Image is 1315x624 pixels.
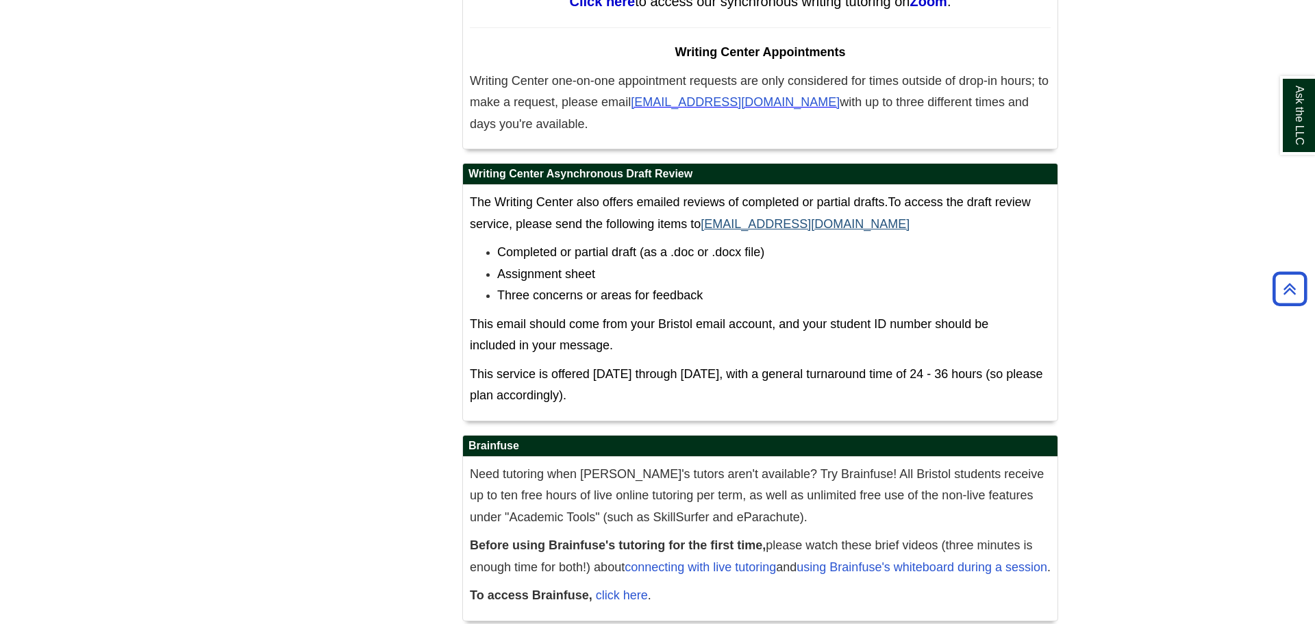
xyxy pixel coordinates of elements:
a: [EMAIL_ADDRESS][DOMAIN_NAME] [701,217,910,231]
span: Need tutoring when [PERSON_NAME]'s tutors aren't available? Try Brainfuse! All Bristol students r... [470,467,1044,524]
span: . [470,588,651,602]
span: Writing Center one-on-one appointment requests are only considered for times outside of drop-in h... [470,74,1049,110]
span: Completed or partial draft (as a .doc or .docx file) [497,245,764,259]
span: Assignment sheet [497,267,595,281]
h2: Writing Center Asynchronous Draft Review [463,164,1057,185]
a: Back to Top [1268,279,1312,298]
span: [EMAIL_ADDRESS][DOMAIN_NAME] [631,95,840,109]
span: Three concerns or areas for feedback [497,288,703,302]
h2: Brainfuse [463,436,1057,457]
span: This email should come from your Bristol email account, and your student ID number should be incl... [470,317,988,353]
span: This service is offered [DATE] through [DATE], with a general turnaround time of 24 - 36 hours (s... [470,367,1042,403]
span: with up to three different times and days you're available. [470,95,1029,131]
span: The Writing Center also offers emailed reviews of completed or partial drafts. [470,195,888,209]
span: please watch these brief videos (three minutes is enough time for both!) about and . [470,538,1051,574]
span: Writing Center Appointments [675,45,846,59]
a: [EMAIL_ADDRESS][DOMAIN_NAME] [631,97,840,108]
a: click here [596,588,648,602]
strong: To access Brainfuse, [470,588,592,602]
strong: Before using Brainfuse's tutoring for the first time, [470,538,766,552]
a: connecting with live tutoring [625,560,776,574]
span: To access the draft review service, please send the following items to [470,195,1031,231]
a: using Brainfuse's whiteboard during a session [797,560,1047,574]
